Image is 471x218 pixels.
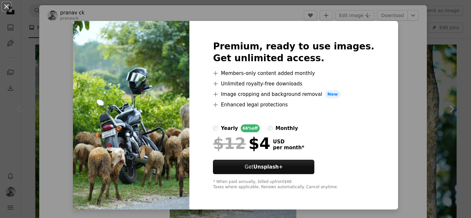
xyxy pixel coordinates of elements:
[213,126,218,131] input: yearly66%off
[213,160,314,174] a: GetUnsplash+
[325,90,340,98] span: New
[213,135,246,152] span: $12
[213,69,374,77] li: Members-only content added monthly
[213,90,374,98] li: Image cropping and background removal
[268,126,273,131] input: monthly
[241,124,260,132] div: 66% off
[213,80,374,88] li: Unlimited royalty-free downloads
[213,41,374,64] h2: Premium, ready to use images. Get unlimited access.
[221,124,238,132] div: yearly
[73,21,189,209] img: photo-1756367142043-1e489cca4c01
[253,164,283,170] strong: Unsplash+
[213,179,374,190] div: * When paid annually, billed upfront $48 Taxes where applicable. Renews automatically. Cancel any...
[273,139,304,145] span: USD
[275,124,298,132] div: monthly
[213,135,270,152] div: $4
[273,145,304,151] span: per month *
[213,101,374,109] li: Enhanced legal protections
